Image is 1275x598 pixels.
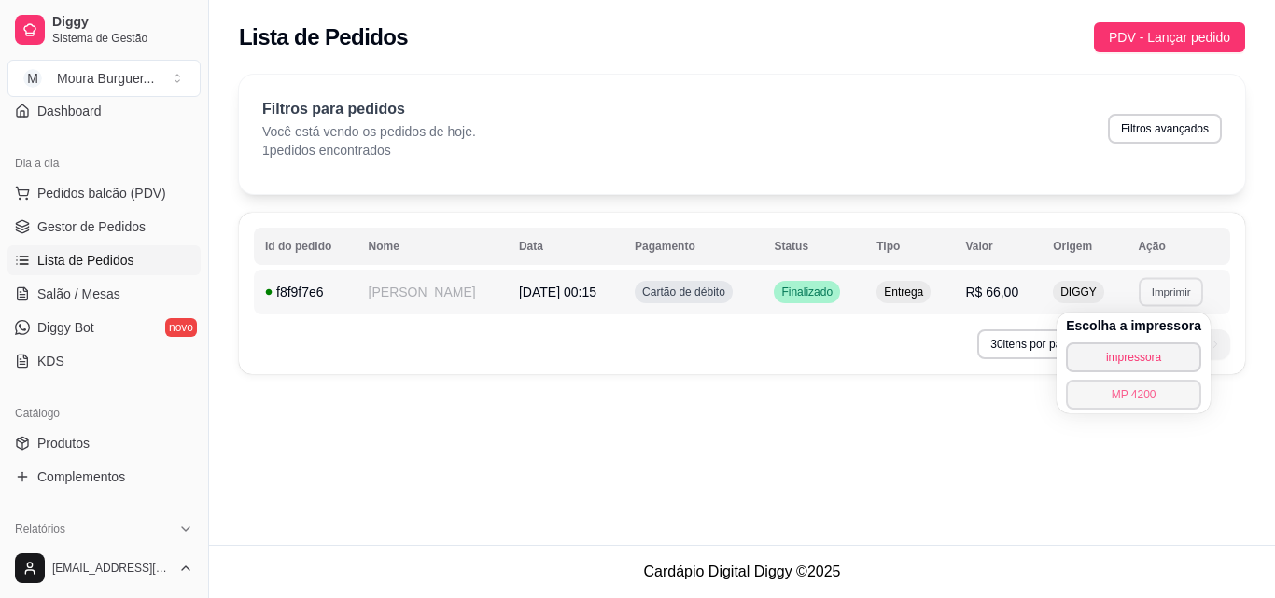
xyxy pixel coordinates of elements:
span: DIGGY [1057,285,1100,299]
th: Status [763,228,865,265]
h4: Escolha a impressora [1066,316,1201,335]
p: Filtros para pedidos [262,98,476,120]
div: Moura Burguer ... [57,69,154,88]
span: PDV - Lançar pedido [1109,27,1230,48]
span: Lista de Pedidos [37,251,134,270]
span: M [23,69,42,88]
th: Pagamento [623,228,763,265]
div: Dia a dia [7,148,201,178]
span: Finalizado [778,285,836,299]
h2: Lista de Pedidos [239,22,408,52]
footer: Cardápio Digital Diggy © 2025 [209,545,1275,598]
span: Entrega [880,285,927,299]
span: Dashboard [37,102,102,120]
button: impressora [1066,342,1201,372]
button: Select a team [7,60,201,97]
th: Ação [1127,228,1230,265]
th: Tipo [865,228,954,265]
span: Gestor de Pedidos [37,217,146,236]
span: Pedidos balcão (PDV) [37,184,166,202]
button: MP 4200 [1066,380,1201,410]
td: [PERSON_NAME] [357,270,508,314]
th: Nome [357,228,508,265]
span: KDS [37,352,64,370]
span: Salão / Mesas [37,285,120,303]
span: Diggy Bot [37,318,94,337]
span: Diggy [52,14,193,31]
span: Sistema de Gestão [52,31,193,46]
span: Complementos [37,467,125,486]
th: Valor [954,228,1042,265]
span: Produtos [37,434,90,452]
span: [EMAIL_ADDRESS][DOMAIN_NAME] [52,561,171,576]
span: R$ 66,00 [965,285,1018,299]
th: Origem [1042,228,1127,265]
button: Filtros avançados [1108,114,1222,144]
button: 30itens por página [977,329,1114,359]
button: Imprimir [1139,277,1203,306]
span: [DATE] 00:15 [519,285,596,299]
p: Você está vendo os pedidos de hoje. [262,122,476,141]
th: Id do pedido [254,228,357,265]
p: 1 pedidos encontrados [262,141,476,160]
span: Cartão de débito [638,285,729,299]
div: Catálogo [7,398,201,428]
span: Relatórios [15,522,65,536]
th: Data [508,228,623,265]
div: f8f9f7e6 [265,283,346,301]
